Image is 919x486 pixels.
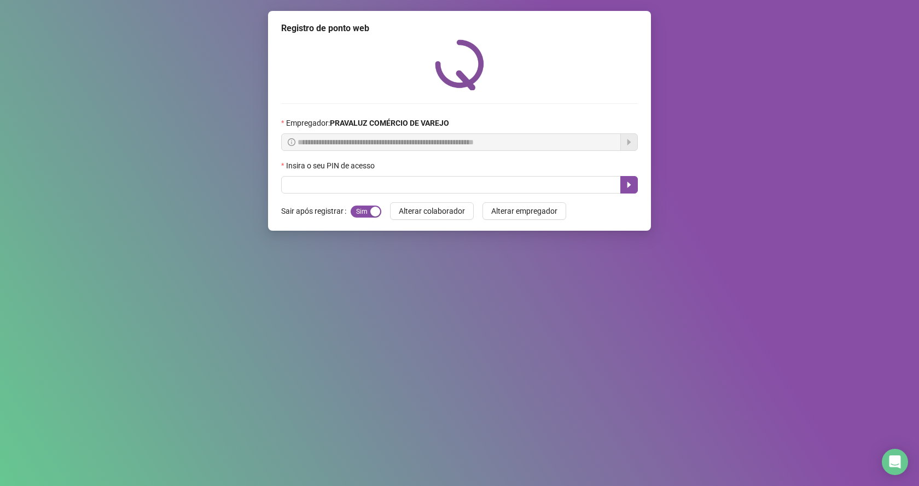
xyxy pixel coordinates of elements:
[482,202,566,220] button: Alterar empregador
[390,202,474,220] button: Alterar colaborador
[281,202,351,220] label: Sair após registrar
[399,205,465,217] span: Alterar colaborador
[330,119,449,127] strong: PRAVALUZ COMÉRCIO DE VAREJO
[288,138,295,146] span: info-circle
[281,160,382,172] label: Insira o seu PIN de acesso
[491,205,557,217] span: Alterar empregador
[286,117,449,129] span: Empregador :
[625,180,633,189] span: caret-right
[435,39,484,90] img: QRPoint
[281,22,638,35] div: Registro de ponto web
[882,449,908,475] div: Open Intercom Messenger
